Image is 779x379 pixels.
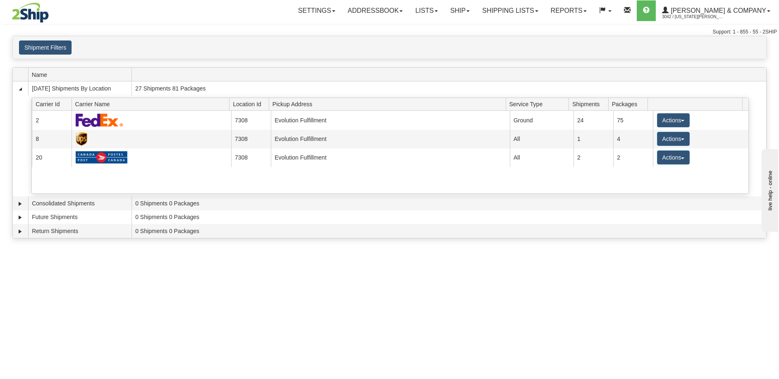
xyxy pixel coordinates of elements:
span: Packages [612,98,648,110]
a: Reports [545,0,593,21]
td: 27 Shipments 81 Packages [131,81,766,95]
td: Evolution Fulfillment [271,130,510,148]
td: 0 Shipments 0 Packages [131,196,766,210]
td: Ground [510,111,573,129]
td: Return Shipments [28,224,131,238]
a: [PERSON_NAME] & Company 3042 / [US_STATE][PERSON_NAME] [656,0,777,21]
td: Consolidated Shipments [28,196,131,210]
img: Canada Post [76,151,128,164]
td: 7308 [231,148,271,167]
td: 0 Shipments 0 Packages [131,224,766,238]
span: Name [32,68,131,81]
span: 3042 / [US_STATE][PERSON_NAME] [662,13,724,21]
td: 0 Shipments 0 Packages [131,210,766,224]
span: Carrier Id [36,98,72,110]
span: [PERSON_NAME] & Company [669,7,766,14]
td: 20 [32,148,72,167]
td: 7308 [231,111,271,129]
td: Evolution Fulfillment [271,148,510,167]
a: Expand [16,200,24,208]
div: live help - online [6,7,76,13]
td: 75 [613,111,653,129]
a: Expand [16,213,24,222]
button: Actions [657,132,690,146]
td: All [510,130,573,148]
a: Shipping lists [476,0,544,21]
img: FedEx Express® [76,113,123,127]
span: Shipments [572,98,608,110]
iframe: chat widget [760,147,778,231]
td: 2 [613,148,653,167]
span: Service Type [509,98,569,110]
td: All [510,148,573,167]
td: Future Shipments [28,210,131,224]
a: Collapse [16,85,24,93]
a: Addressbook [342,0,409,21]
a: Lists [409,0,444,21]
span: Location Id [233,98,269,110]
button: Shipment Filters [19,41,72,55]
a: Ship [444,0,476,21]
td: 1 [573,130,613,148]
td: [DATE] Shipments By Location [28,81,131,95]
td: 24 [573,111,613,129]
a: Settings [292,0,342,21]
td: 7308 [231,130,271,148]
img: UPS [76,132,87,146]
td: 8 [32,130,72,148]
td: 2 [32,111,72,129]
td: 4 [613,130,653,148]
button: Actions [657,150,690,164]
a: Expand [16,227,24,236]
td: 2 [573,148,613,167]
td: Evolution Fulfillment [271,111,510,129]
span: Pickup Address [272,98,506,110]
img: logo3042.jpg [2,2,59,23]
div: Support: 1 - 855 - 55 - 2SHIP [2,29,777,36]
button: Actions [657,113,690,127]
span: Carrier Name [75,98,229,110]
